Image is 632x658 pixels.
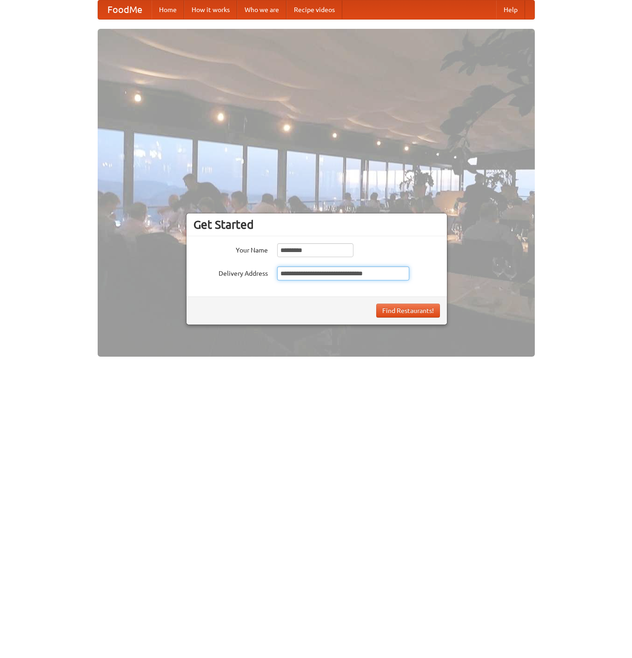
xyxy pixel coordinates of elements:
a: Who we are [237,0,286,19]
label: Delivery Address [193,266,268,278]
button: Find Restaurants! [376,304,440,318]
a: FoodMe [98,0,152,19]
label: Your Name [193,243,268,255]
a: Home [152,0,184,19]
a: Recipe videos [286,0,342,19]
a: How it works [184,0,237,19]
h3: Get Started [193,218,440,232]
a: Help [496,0,525,19]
